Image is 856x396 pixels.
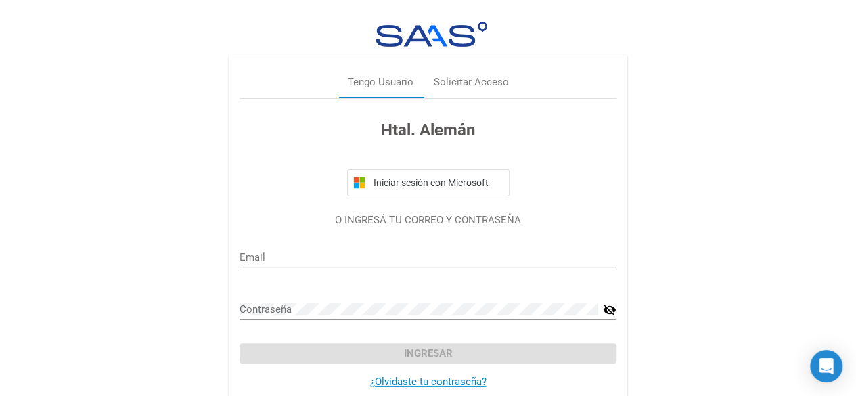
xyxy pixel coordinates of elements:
[810,350,842,382] div: Open Intercom Messenger
[404,347,453,359] span: Ingresar
[603,302,616,318] mat-icon: visibility_off
[371,177,503,188] span: Iniciar sesión con Microsoft
[348,74,413,90] div: Tengo Usuario
[434,74,509,90] div: Solicitar Acceso
[240,213,616,228] p: O INGRESÁ TU CORREO Y CONTRASEÑA
[240,118,616,142] h3: Htal. Alemán
[370,376,487,388] a: ¿Olvidaste tu contraseña?
[240,343,616,364] button: Ingresar
[347,169,510,196] button: Iniciar sesión con Microsoft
